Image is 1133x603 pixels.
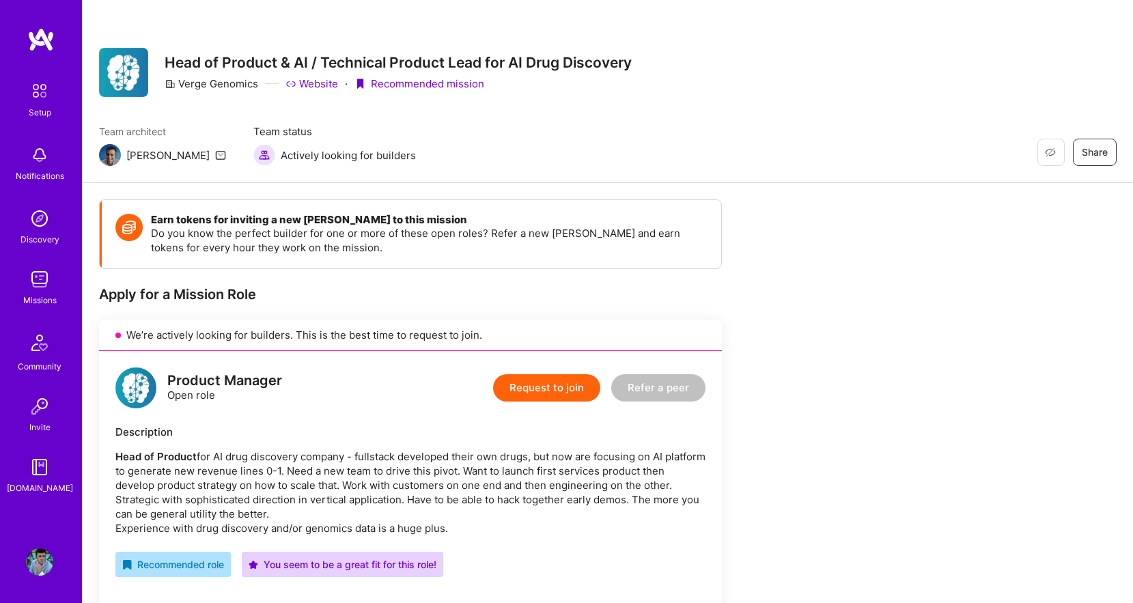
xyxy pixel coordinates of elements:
div: Missions [23,293,57,307]
button: Refer a peer [611,374,705,402]
div: Notifications [16,169,64,183]
img: guide book [26,453,53,481]
i: icon Mail [215,150,226,160]
div: Setup [29,105,51,120]
strong: Head of Product [115,450,197,463]
img: User Avatar [26,548,53,576]
span: Actively looking for builders [281,148,416,163]
div: Discovery [20,232,59,247]
div: Recommended mission [354,76,484,91]
div: Product Manager [167,374,282,388]
div: · [345,76,348,91]
div: Recommended role [122,557,224,572]
h4: Earn tokens for inviting a new [PERSON_NAME] to this mission [151,214,708,226]
img: Actively looking for builders [253,144,275,166]
div: You seem to be a great fit for this role! [249,557,436,572]
div: Description [115,425,705,439]
div: Invite [29,420,51,434]
div: Open role [167,374,282,402]
img: setup [25,76,54,105]
img: logo [115,367,156,408]
button: Request to join [493,374,600,402]
i: icon PurpleStar [249,560,258,570]
span: Team architect [99,124,226,139]
img: Company Logo [99,48,148,97]
span: Team status [253,124,416,139]
div: Verge Genomics [165,76,258,91]
div: Community [18,359,61,374]
div: [PERSON_NAME] [126,148,210,163]
i: icon RecommendedBadge [122,560,132,570]
div: Apply for a Mission Role [99,285,722,303]
button: Share [1073,139,1117,166]
a: Website [285,76,338,91]
img: bell [26,141,53,169]
h3: Head of Product & AI / Technical Product Lead for AI Drug Discovery [165,54,632,71]
img: Community [23,326,56,359]
i: icon EyeClosed [1045,147,1056,158]
p: Do you know the perfect builder for one or more of these open roles? Refer a new [PERSON_NAME] an... [151,226,708,255]
span: Share [1082,145,1108,159]
div: We’re actively looking for builders. This is the best time to request to join. [99,320,722,351]
div: [DOMAIN_NAME] [7,481,73,495]
img: teamwork [26,266,53,293]
i: icon CompanyGray [165,79,176,89]
img: logo [27,27,55,52]
img: Invite [26,393,53,420]
img: discovery [26,205,53,232]
img: Token icon [115,214,143,241]
i: icon PurpleRibbon [354,79,365,89]
img: Team Architect [99,144,121,166]
a: User Avatar [23,548,57,576]
p: for AI drug discovery company - fullstack developed their own drugs, but now are focusing on AI p... [115,449,705,535]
